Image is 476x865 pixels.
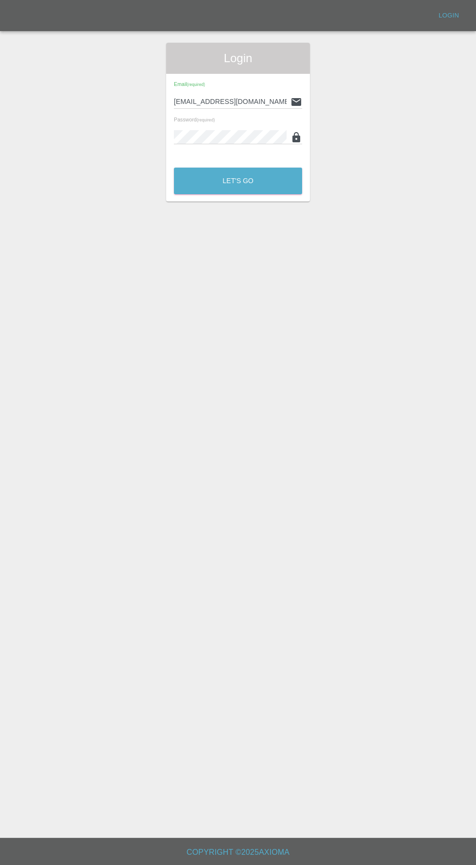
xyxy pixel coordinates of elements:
span: Password [174,117,215,122]
span: Login [174,51,302,66]
a: Login [433,8,464,23]
small: (required) [197,118,215,122]
h6: Copyright © 2025 Axioma [8,846,468,859]
span: Email [174,81,205,87]
small: (required) [187,83,205,87]
button: Let's Go [174,168,302,194]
